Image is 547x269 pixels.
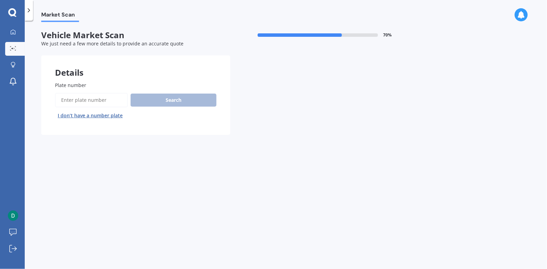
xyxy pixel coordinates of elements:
[383,33,392,37] span: 70 %
[55,82,86,88] span: Plate number
[8,211,18,221] img: ACg8ocJjMofOoN-wPwWBporZdbrQvk2Im0kYjTFPFuasYcrpwhFpzA=s96-c
[41,30,230,40] span: Vehicle Market Scan
[41,40,183,47] span: We just need a few more details to provide an accurate quote
[55,110,125,121] button: I don’t have a number plate
[55,93,128,107] input: Enter plate number
[41,55,230,76] div: Details
[41,11,79,21] span: Market Scan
